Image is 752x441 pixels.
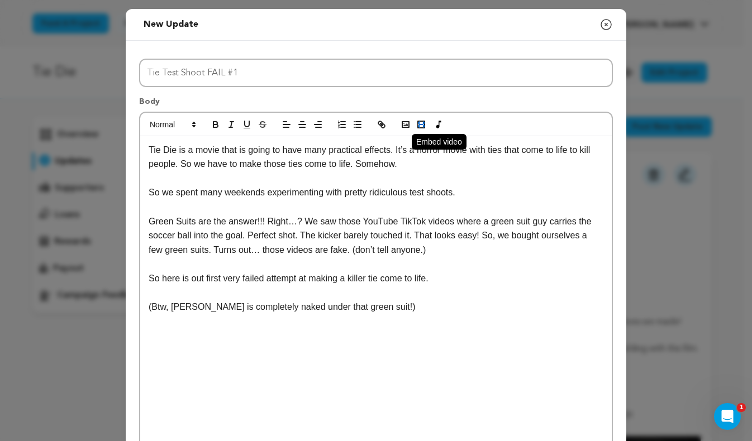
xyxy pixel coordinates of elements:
input: Title [139,59,613,87]
p: So here is out first very failed attempt at making a killer tie come to life. [149,271,603,286]
p: Tie Die is a movie that is going to have many practical effects. It’s a horror movie with ties th... [149,143,603,171]
iframe: Intercom live chat [714,403,741,430]
p: Body [139,96,613,112]
p: (Btw, [PERSON_NAME] is completely naked under that green suit!) [149,300,603,314]
span: 1 [737,403,746,412]
p: So we spent many weekends experimenting with pretty ridiculous test shoots. [149,185,603,200]
p: Green Suits are the answer!!! Right…? We saw those YouTube TikTok videos where a green suit guy c... [149,214,603,257]
span: New update [144,20,198,29]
